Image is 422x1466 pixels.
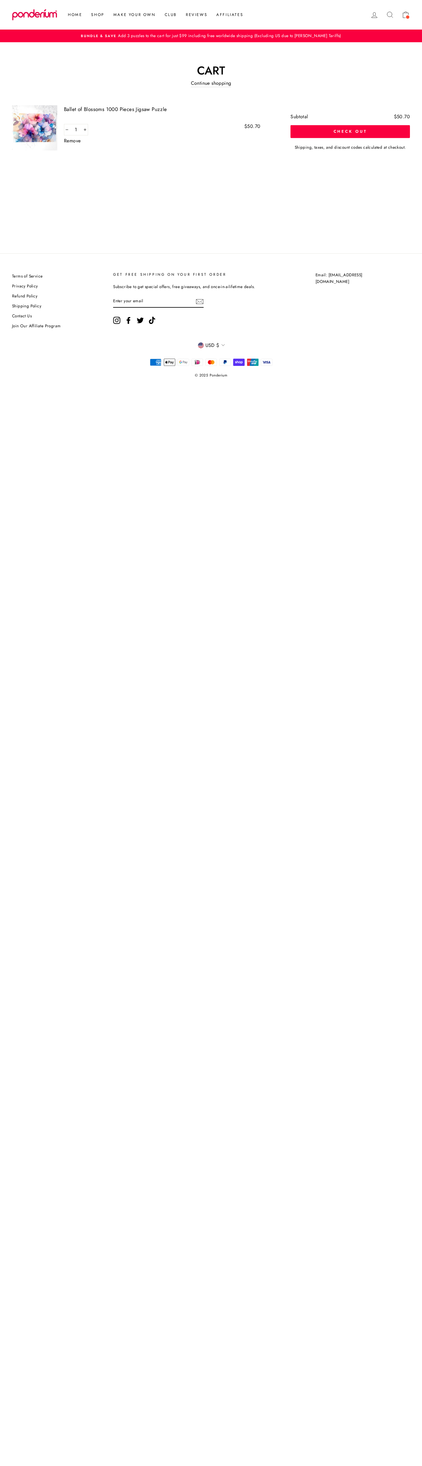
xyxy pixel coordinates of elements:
button: USD $ [195,341,228,350]
p: Email: [EMAIL_ADDRESS][DOMAIN_NAME] [316,272,392,285]
p: © 2025 Ponderium [12,368,410,381]
a: Privacy Policy [12,282,38,291]
a: Shop [87,9,109,20]
a: Remove [64,138,81,143]
span: Bundle & Save [81,33,116,38]
small: Shipping, taxes, and discount codes calculated at checkout. [290,144,410,151]
p: Subscribe to get special offers, free giveaways, and once-in-a-lifetime deals. [113,284,291,290]
a: Refund Policy [12,292,37,301]
h1: Cart [12,65,410,76]
div: Subtotal [290,114,308,119]
button: Increase item quantity by one [82,124,88,135]
input: Enter your email [113,295,204,308]
span: $50.70 [244,124,260,129]
button: Subscribe [196,297,204,305]
ul: Primary [60,9,248,20]
button: Check out [290,125,410,138]
a: Join Our Affiliate Program [12,322,61,331]
a: Terms of Service [12,272,43,281]
a: Home [63,9,87,20]
button: Reduce item quantity by one [64,124,70,135]
a: Club [160,9,181,20]
p: GET FREE SHIPPING ON YOUR FIRST ORDER [113,272,291,278]
a: Reviews [181,9,212,20]
a: Affiliates [212,9,248,20]
span: USD $ [205,341,219,349]
img: Ponderium [12,9,57,21]
a: Contact Us [12,312,32,321]
div: $50.70 [394,114,410,119]
a: Make Your Own [109,9,160,20]
span: Add 3 puzzles to the cart for just $99 including free worldwide shipping (Excluding US due to [PE... [116,33,341,39]
a: Ballet of Blossoms 1000 Pieces Jigsaw Puzzle [64,105,260,113]
img: Ballet of Blossoms 1000 Pieces Jigsaw Puzzle [12,105,57,151]
a: Shipping Policy [12,302,41,311]
a: Continue shopping [191,79,231,87]
a: Bundle & SaveAdd 3 puzzles to the cart for just $99 including free worldwide shipping (Excluding ... [14,33,408,39]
